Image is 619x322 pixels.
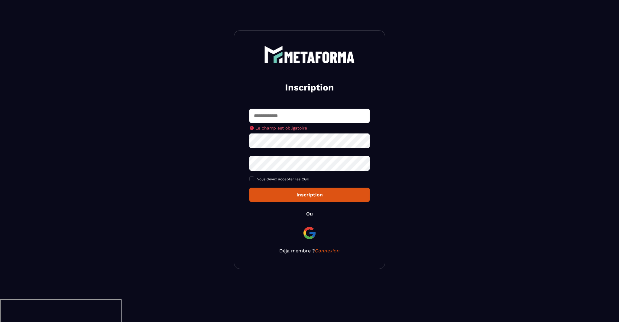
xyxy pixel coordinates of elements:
p: Déjà membre ? [249,248,370,254]
a: logo [249,46,370,63]
img: google [302,226,317,240]
img: logo [264,46,355,63]
h2: Inscription [257,81,362,94]
p: Ou [306,211,313,217]
div: Inscription [254,192,365,198]
button: Inscription [249,188,370,202]
span: Vous devez accepter les CGU [257,177,309,181]
span: Le champ est obligatoire [255,126,307,130]
a: Connexion [315,248,340,254]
